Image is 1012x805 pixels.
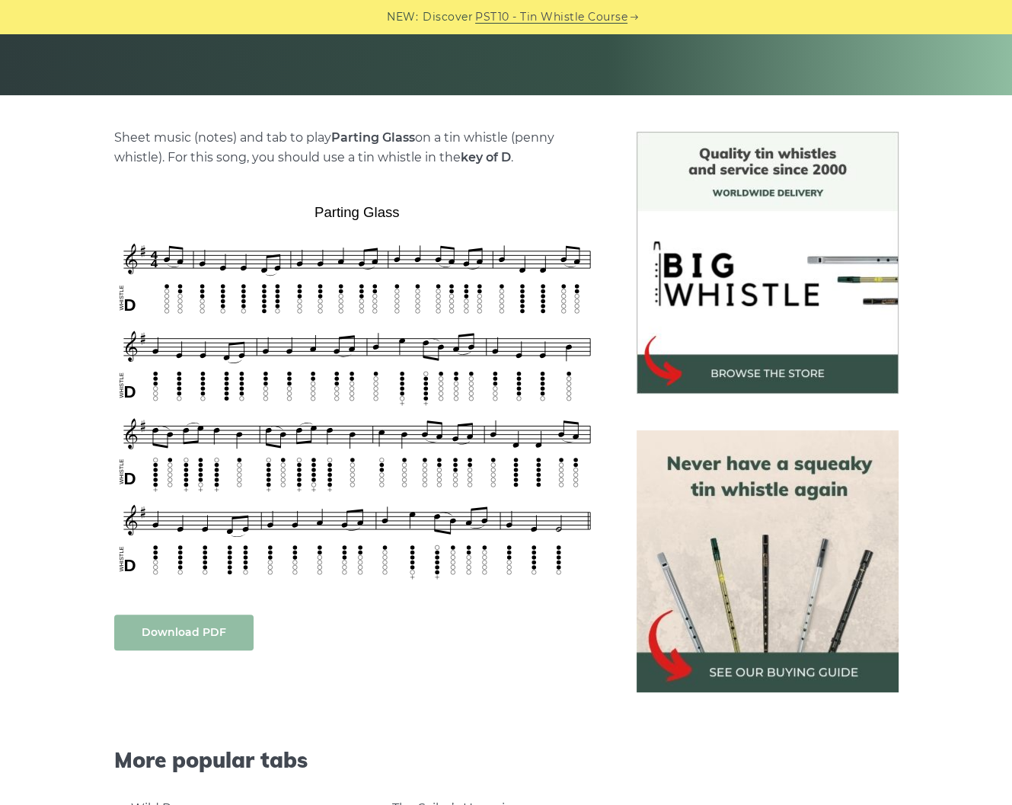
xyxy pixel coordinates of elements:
p: Sheet music (notes) and tab to play on a tin whistle (penny whistle). For this song, you should u... [114,128,600,168]
strong: Parting Glass [331,130,415,145]
img: Parting Glass Tin Whistle Tab & Sheet Music [114,199,600,583]
span: Discover [423,8,473,26]
a: PST10 - Tin Whistle Course [475,8,627,26]
img: BigWhistle Tin Whistle Store [637,132,899,394]
img: tin whistle buying guide [637,430,899,692]
span: More popular tabs [114,747,600,773]
a: Download PDF [114,615,254,650]
strong: key of D [461,150,511,165]
span: NEW: [387,8,418,26]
